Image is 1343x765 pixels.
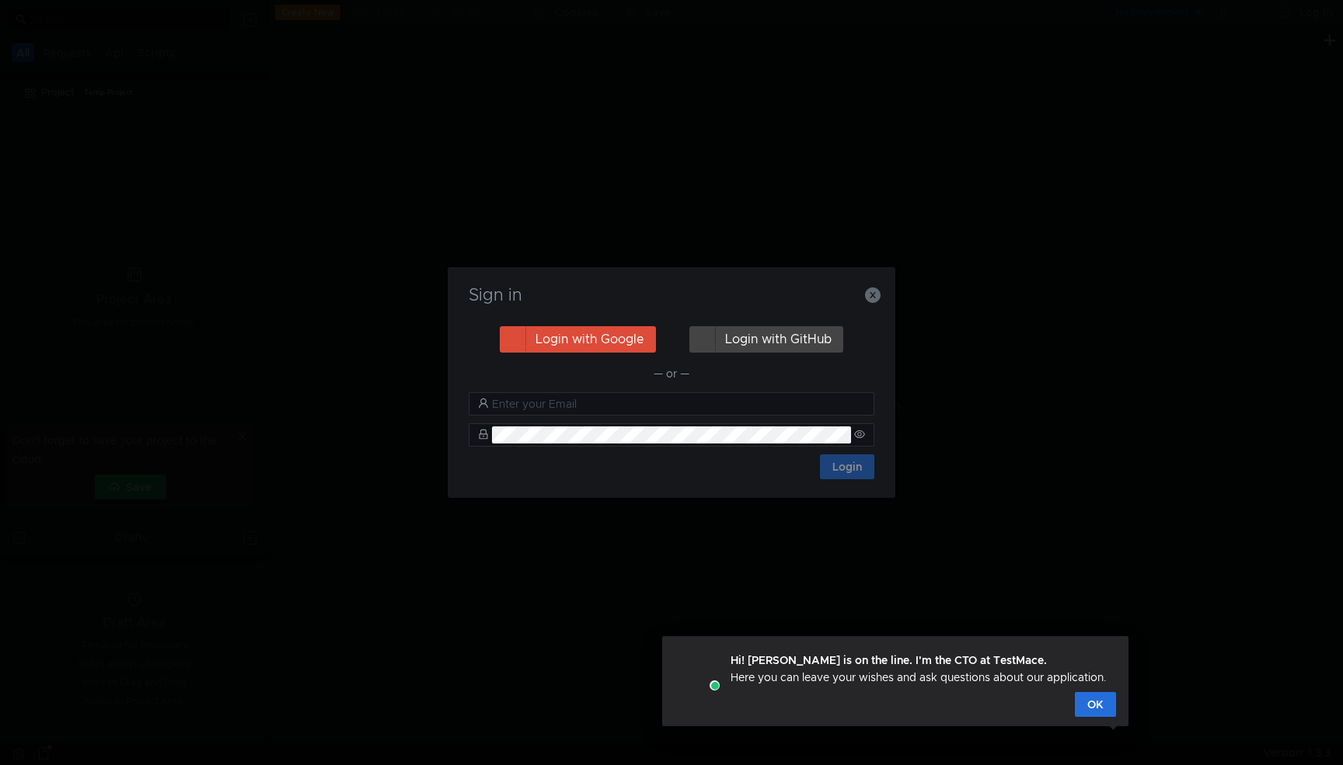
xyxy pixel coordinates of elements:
[492,395,865,412] input: Enter your Email
[1075,692,1116,717] button: OK
[731,652,1107,686] div: Here you can leave your wishes and ask questions about our application.
[466,286,877,304] h3: Sign in
[469,364,874,383] div: — or —
[689,326,843,353] button: Login with GitHub
[731,653,1047,667] strong: Hi! [PERSON_NAME] is on the line. I'm the CTO at TestMace.
[500,326,656,353] button: Login with Google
